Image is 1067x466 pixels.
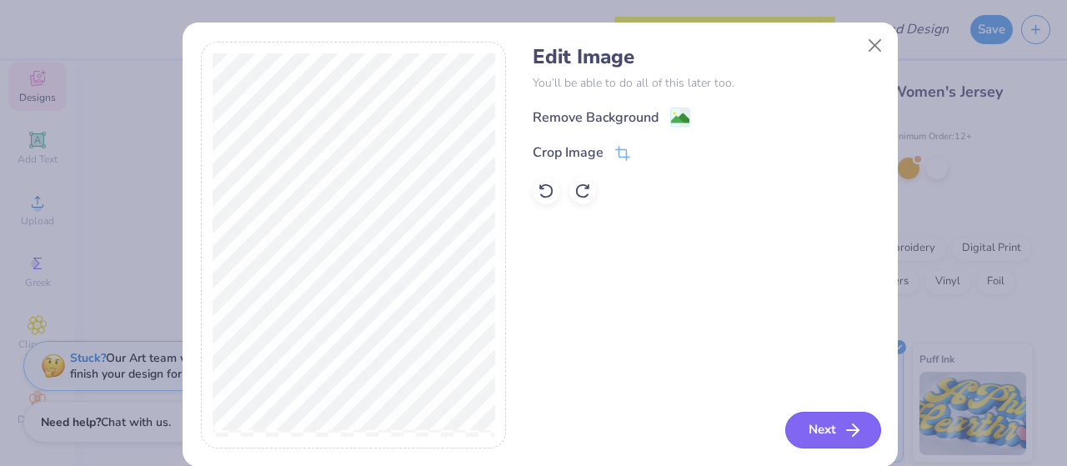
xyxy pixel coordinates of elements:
button: Next [785,412,881,448]
h4: Edit Image [533,45,879,69]
p: You’ll be able to do all of this later too. [533,74,879,92]
button: Close [859,30,890,62]
div: Remove Background [533,108,659,128]
div: Crop Image [533,143,604,163]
